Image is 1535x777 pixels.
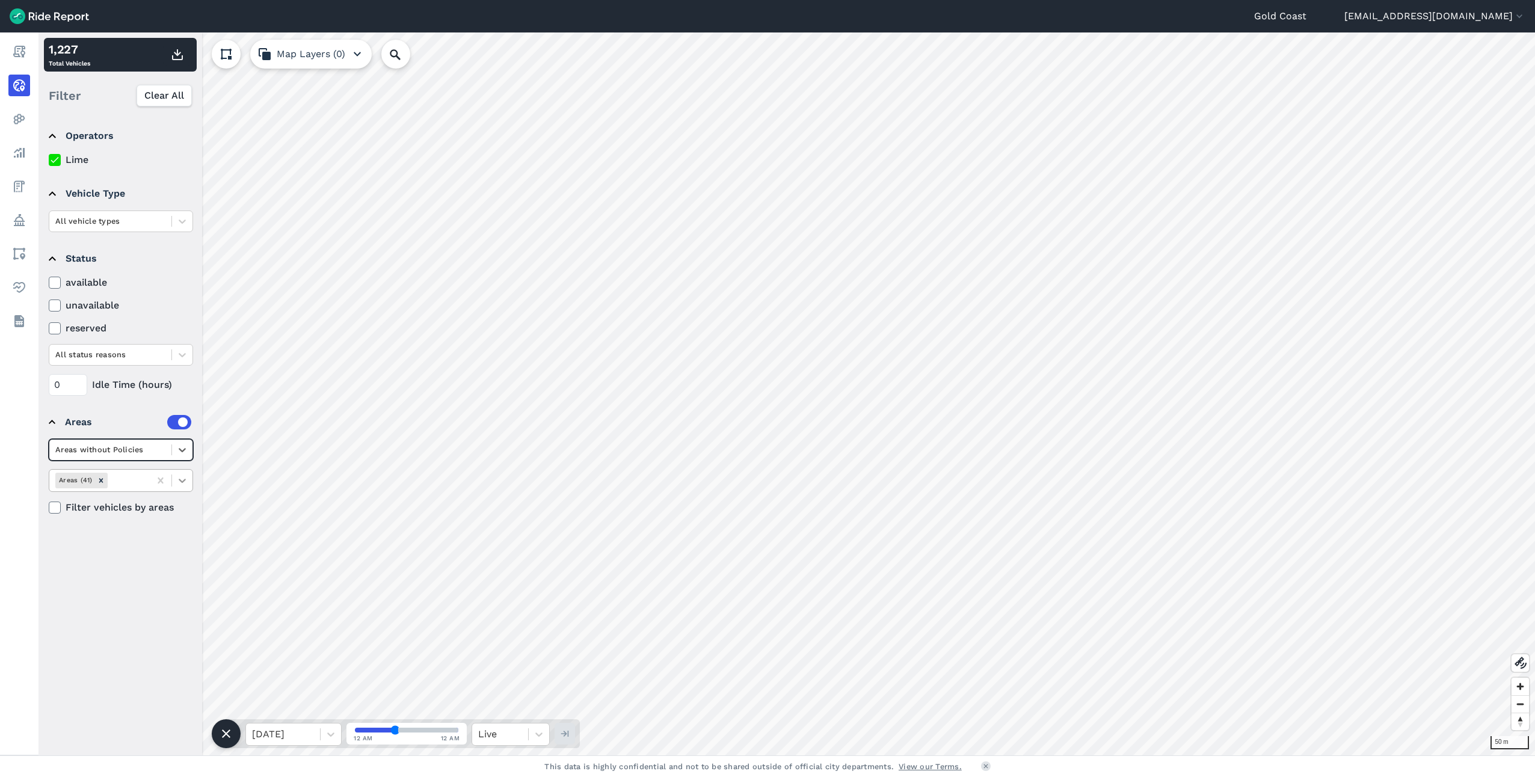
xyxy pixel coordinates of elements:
[8,310,30,332] a: Datasets
[49,40,90,58] div: 1,227
[49,321,193,336] label: reserved
[381,40,429,69] input: Search Location or Vehicles
[8,209,30,231] a: Policy
[1512,678,1529,695] button: Zoom in
[8,41,30,63] a: Report
[8,108,30,130] a: Heatmaps
[44,77,197,114] div: Filter
[55,473,94,488] div: Areas (41)
[899,761,962,772] a: View our Terms.
[49,298,193,313] label: unavailable
[8,176,30,197] a: Fees
[1512,713,1529,730] button: Reset bearing to north
[65,415,191,429] div: Areas
[1512,695,1529,713] button: Zoom out
[1254,9,1306,23] a: Gold Coast
[137,85,192,106] button: Clear All
[1344,9,1525,23] button: [EMAIL_ADDRESS][DOMAIN_NAME]
[49,500,193,515] label: Filter vehicles by areas
[49,119,191,153] summary: Operators
[49,177,191,210] summary: Vehicle Type
[94,473,108,488] div: Remove Areas (41)
[49,153,193,167] label: Lime
[8,75,30,96] a: Realtime
[49,405,191,439] summary: Areas
[8,142,30,164] a: Analyze
[144,88,184,103] span: Clear All
[10,8,89,24] img: Ride Report
[250,40,372,69] button: Map Layers (0)
[49,374,193,396] div: Idle Time (hours)
[441,734,460,743] span: 12 AM
[8,243,30,265] a: Areas
[8,277,30,298] a: Health
[1490,736,1529,749] div: 50 m
[49,275,193,290] label: available
[354,734,373,743] span: 12 AM
[49,40,90,69] div: Total Vehicles
[38,32,1535,755] canvas: Map
[49,242,191,275] summary: Status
